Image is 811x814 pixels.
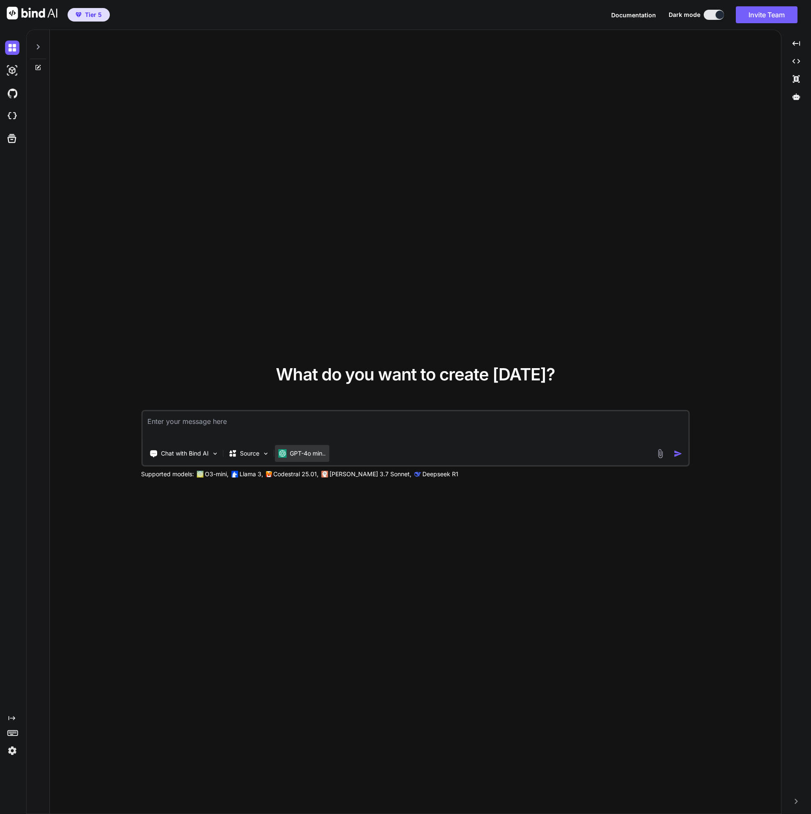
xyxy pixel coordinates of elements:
img: githubDark [5,86,19,100]
p: Llama 3, [239,470,263,478]
img: GPT-4 [196,471,203,478]
p: Deepseek R1 [422,470,458,478]
img: cloudideIcon [5,109,19,123]
p: Chat with Bind AI [161,449,209,458]
p: Source [240,449,259,458]
button: premiumTier 5 [68,8,110,22]
img: attachment [656,449,665,459]
p: [PERSON_NAME] 3.7 Sonnet, [329,470,411,478]
span: Tier 5 [85,11,102,19]
button: Documentation [611,11,656,19]
img: claude [321,471,328,478]
img: Bind AI [7,7,57,19]
img: settings [5,743,19,758]
img: Pick Tools [211,450,218,457]
img: premium [76,12,82,17]
button: Invite Team [736,6,797,23]
p: O3-mini, [205,470,229,478]
p: Codestral 25.01, [273,470,318,478]
img: icon [674,449,683,458]
span: Dark mode [669,11,700,19]
img: darkChat [5,41,19,55]
img: GPT-4o mini [278,449,286,458]
span: What do you want to create [DATE]? [276,364,555,385]
img: Llama2 [231,471,238,478]
img: claude [414,471,421,478]
img: Mistral-AI [266,471,272,477]
p: GPT-4o min.. [290,449,326,458]
p: Supported models: [141,470,194,478]
img: Pick Models [262,450,269,457]
img: darkAi-studio [5,63,19,78]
